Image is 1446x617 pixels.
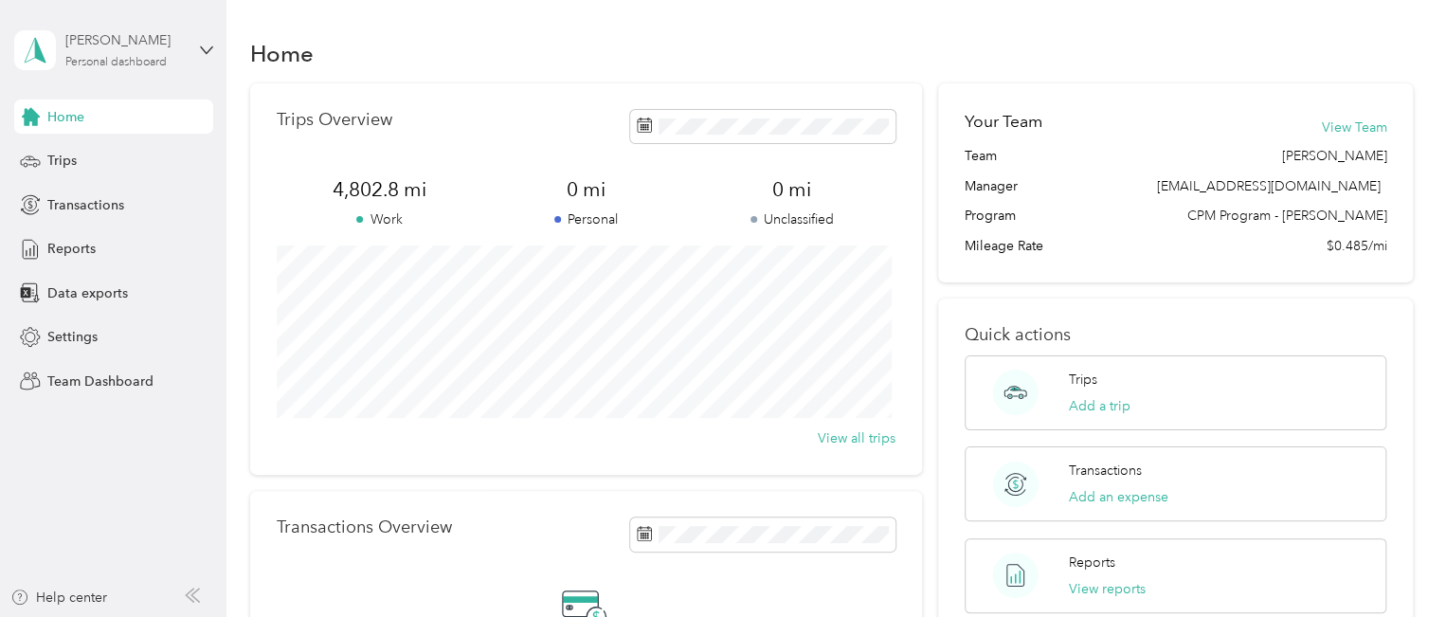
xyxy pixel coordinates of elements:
span: Trips [47,151,77,171]
span: Settings [47,327,98,347]
span: $0.485/mi [1326,236,1386,256]
button: Add an expense [1069,487,1168,507]
span: Mileage Rate [965,236,1043,256]
h1: Home [250,44,314,64]
span: Data exports [47,283,128,303]
span: Program [965,206,1016,226]
iframe: Everlance-gr Chat Button Frame [1340,511,1446,617]
p: Work [277,209,483,229]
span: 4,802.8 mi [277,176,483,203]
span: [EMAIL_ADDRESS][DOMAIN_NAME] [1156,178,1380,194]
p: Transactions Overview [277,517,452,537]
p: Unclassified [689,209,895,229]
span: Manager [965,176,1018,196]
p: Trips [1069,370,1097,390]
span: Team [965,146,997,166]
span: Home [47,107,84,127]
div: [PERSON_NAME] [65,30,184,50]
span: 0 mi [689,176,895,203]
p: Transactions [1069,461,1142,481]
span: CPM Program - [PERSON_NAME] [1186,206,1386,226]
span: Team Dashboard [47,372,154,391]
p: Quick actions [965,325,1386,345]
div: Personal dashboard [65,57,167,68]
p: Personal [482,209,689,229]
button: View reports [1069,579,1146,599]
button: View Team [1321,118,1386,137]
h2: Your Team [965,110,1042,134]
span: Transactions [47,195,124,215]
p: Reports [1069,553,1115,572]
span: 0 mi [482,176,689,203]
p: Trips Overview [277,110,392,130]
span: [PERSON_NAME] [1281,146,1386,166]
span: Reports [47,239,96,259]
button: Help center [10,588,107,608]
button: Add a trip [1069,396,1130,416]
button: View all trips [818,428,895,448]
